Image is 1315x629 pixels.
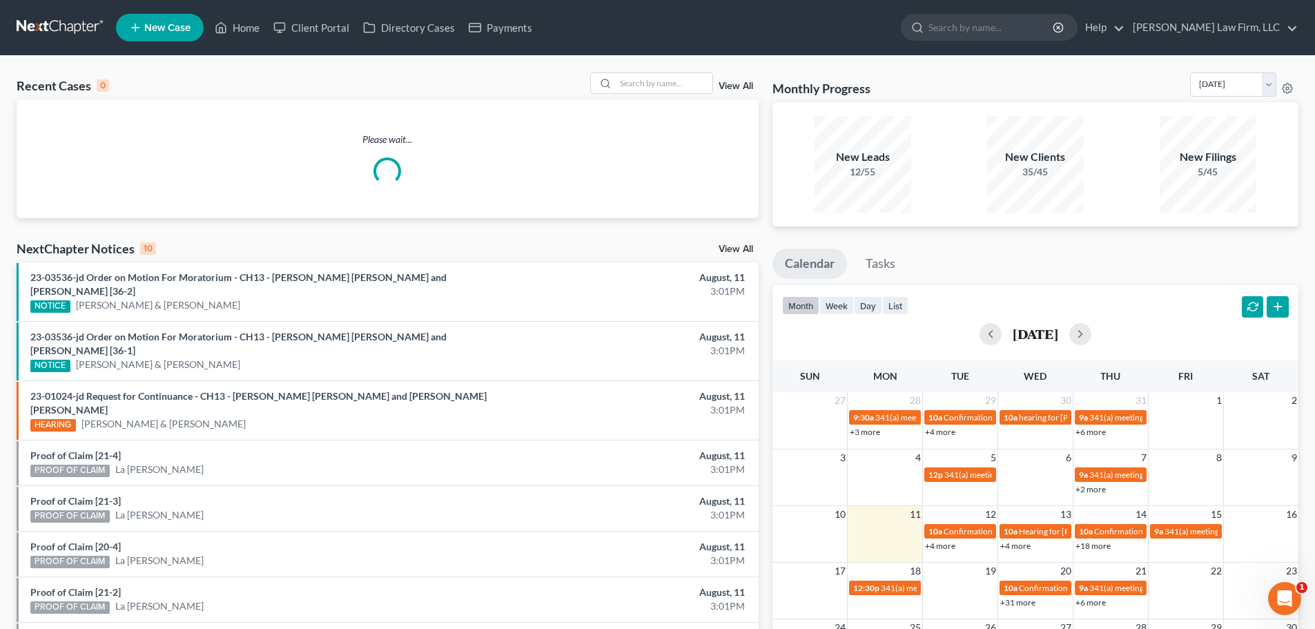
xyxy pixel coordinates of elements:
[854,296,882,315] button: day
[1075,427,1106,437] a: +6 more
[1094,526,1262,536] span: Confirmation Hearing for La [PERSON_NAME]
[987,149,1084,165] div: New Clients
[1209,563,1223,579] span: 22
[30,419,76,432] div: HEARING
[1290,392,1298,409] span: 2
[1075,541,1111,551] a: +18 more
[782,296,819,315] button: month
[516,586,745,599] div: August, 11
[115,508,204,522] a: La [PERSON_NAME]
[984,392,997,409] span: 29
[819,296,854,315] button: week
[17,133,759,146] p: Please wait...
[1134,506,1148,523] span: 14
[839,449,847,466] span: 3
[944,526,1175,536] span: Confirmation Hearing for [PERSON_NAME] & [PERSON_NAME]
[881,583,1014,593] span: 341(a) meeting for [PERSON_NAME]
[1268,582,1301,615] iframe: Intercom live chat
[1154,526,1163,536] span: 9a
[882,296,908,315] button: list
[516,403,745,417] div: 3:01PM
[30,601,110,614] div: PROOF OF CLAIM
[115,463,204,476] a: La [PERSON_NAME]
[1089,412,1156,423] span: 341(a) meeting for
[516,494,745,508] div: August, 11
[30,300,70,313] div: NOTICE
[1160,165,1256,179] div: 5/45
[17,240,156,257] div: NextChapter Notices
[1290,449,1298,466] span: 9
[1019,526,1127,536] span: Hearing for [PERSON_NAME]
[1078,15,1124,40] a: Help
[1004,526,1017,536] span: 10a
[616,73,712,93] input: Search by name...
[1215,449,1223,466] span: 8
[516,554,745,568] div: 3:01PM
[928,14,1055,40] input: Search by name...
[1089,470,1223,480] span: 341(a) meeting for [PERSON_NAME]
[30,586,121,598] a: Proof of Claim [21-2]
[30,449,121,461] a: Proof of Claim [21-4]
[1089,583,1223,593] span: 341(a) meeting for [PERSON_NAME]
[1126,15,1298,40] a: [PERSON_NAME] Law Firm, LLC
[76,298,240,312] a: [PERSON_NAME] & [PERSON_NAME]
[944,470,1078,480] span: 341(a) meeting for [PERSON_NAME]
[1140,449,1148,466] span: 7
[1019,583,1165,593] span: Confirmation Date for [PERSON_NAME]
[97,79,109,92] div: 0
[772,80,870,97] h3: Monthly Progress
[800,370,820,382] span: Sun
[833,563,847,579] span: 17
[850,427,880,437] a: +3 more
[1079,470,1088,480] span: 9a
[833,392,847,409] span: 27
[1134,563,1148,579] span: 21
[17,77,109,94] div: Recent Cases
[356,15,462,40] a: Directory Cases
[989,449,997,466] span: 5
[140,242,156,255] div: 10
[1024,370,1046,382] span: Wed
[1059,392,1073,409] span: 30
[928,470,943,480] span: 12p
[144,23,191,33] span: New Case
[984,506,997,523] span: 12
[1013,327,1058,341] h2: [DATE]
[875,412,1082,423] span: 341(a) meeting for [PERSON_NAME] & [PERSON_NAME]
[30,556,110,568] div: PROOF OF CLAIM
[1252,370,1269,382] span: Sat
[516,599,745,613] div: 3:01PM
[908,392,922,409] span: 28
[30,390,487,416] a: 23-01024-jd Request for Continuance - CH13 - [PERSON_NAME] [PERSON_NAME] and [PERSON_NAME] [PERSO...
[516,271,745,284] div: August, 11
[266,15,356,40] a: Client Portal
[30,271,447,297] a: 23-03536-jd Order on Motion For Moratorium - CH13 - [PERSON_NAME] [PERSON_NAME] and [PERSON_NAME]...
[853,583,879,593] span: 12:30p
[719,244,753,254] a: View All
[1285,563,1298,579] span: 23
[462,15,539,40] a: Payments
[115,599,204,613] a: La [PERSON_NAME]
[944,412,1102,423] span: Confirmation Hearing for [PERSON_NAME]
[1215,392,1223,409] span: 1
[516,508,745,522] div: 3:01PM
[1004,412,1017,423] span: 10a
[833,506,847,523] span: 10
[30,541,121,552] a: Proof of Claim [20-4]
[984,563,997,579] span: 19
[908,563,922,579] span: 18
[1064,449,1073,466] span: 6
[951,370,969,382] span: Tue
[516,449,745,463] div: August, 11
[772,249,847,279] a: Calendar
[516,344,745,358] div: 3:01PM
[1285,506,1298,523] span: 16
[30,495,121,507] a: Proof of Claim [21-3]
[853,249,908,279] a: Tasks
[815,149,911,165] div: New Leads
[1075,484,1106,494] a: +2 more
[719,81,753,91] a: View All
[1079,583,1088,593] span: 9a
[815,165,911,179] div: 12/55
[1209,506,1223,523] span: 15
